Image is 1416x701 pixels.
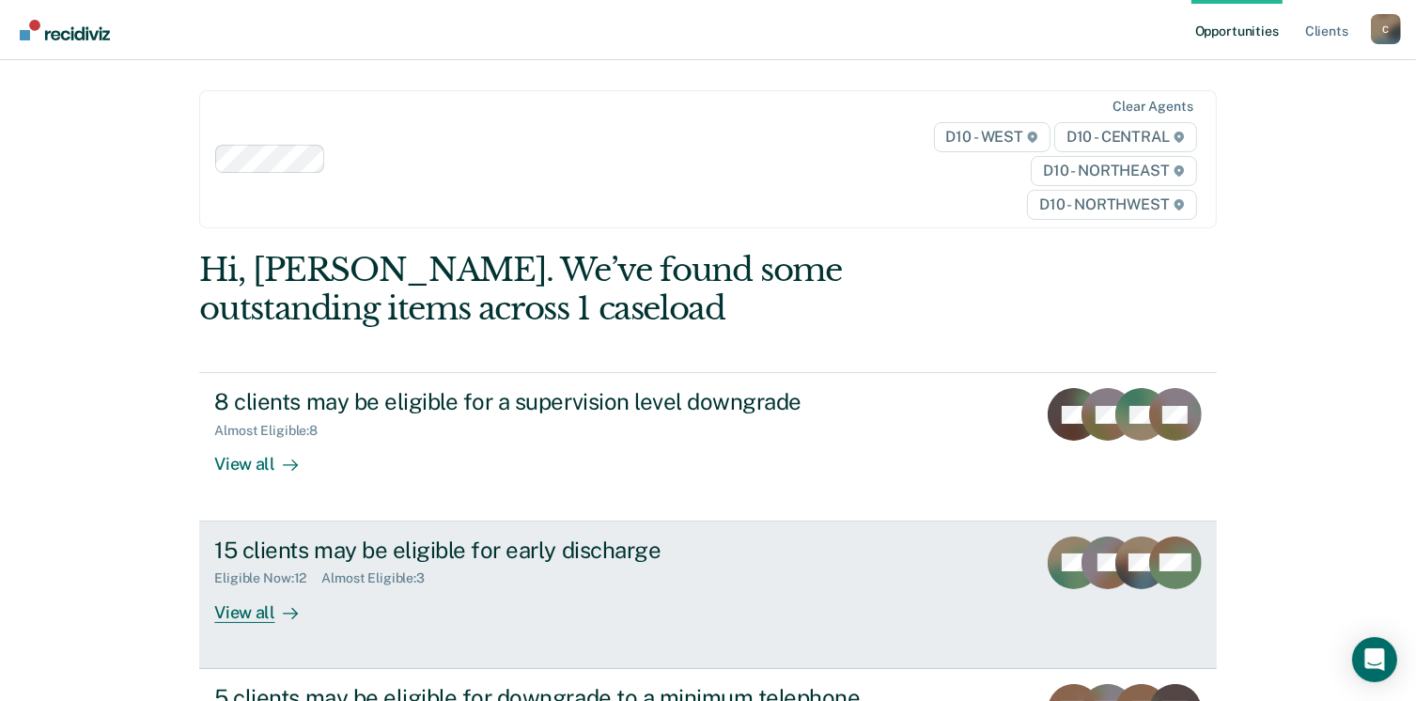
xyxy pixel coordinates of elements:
div: Clear agents [1113,99,1192,115]
a: 15 clients may be eligible for early dischargeEligible Now:12Almost Eligible:3View all [199,522,1216,669]
span: D10 - CENTRAL [1054,122,1197,152]
button: Profile dropdown button [1371,14,1401,44]
div: View all [214,439,319,475]
span: D10 - WEST [934,122,1050,152]
div: Eligible Now : 12 [214,570,321,586]
span: D10 - NORTHWEST [1027,190,1196,220]
div: Hi, [PERSON_NAME]. We’ve found some outstanding items across 1 caseload [199,251,1013,328]
div: Open Intercom Messenger [1352,637,1397,682]
div: Almost Eligible : 8 [214,423,333,439]
div: View all [214,586,319,623]
div: 8 clients may be eligible for a supervision level downgrade [214,388,874,415]
img: Recidiviz [20,20,110,40]
span: D10 - NORTHEAST [1031,156,1196,186]
div: Almost Eligible : 3 [321,570,440,586]
div: 15 clients may be eligible for early discharge [214,537,874,564]
a: 8 clients may be eligible for a supervision level downgradeAlmost Eligible:8View all [199,372,1216,521]
div: C [1371,14,1401,44]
